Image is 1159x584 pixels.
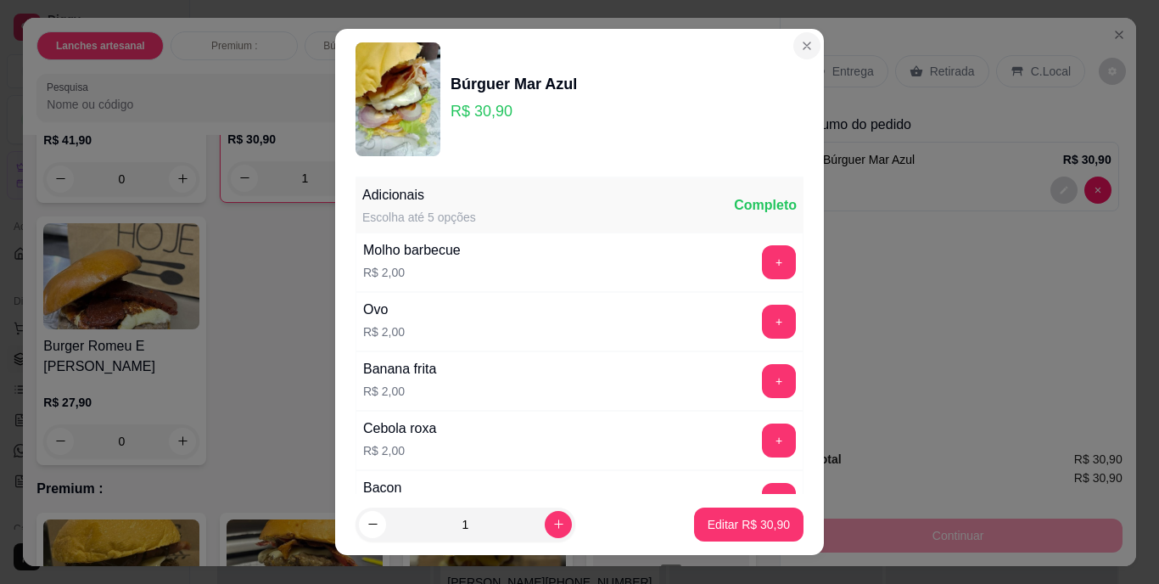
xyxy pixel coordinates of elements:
div: Ovo [363,300,405,320]
button: decrease-product-quantity [359,511,386,538]
div: Molho barbecue [363,240,461,261]
div: Cebola roxa [363,418,436,439]
p: R$ 2,00 [363,323,405,340]
button: Close [793,32,820,59]
button: add [762,424,796,458]
div: Búrguer Mar Azul [451,72,577,96]
button: increase-product-quantity [545,511,572,538]
button: add [762,364,796,398]
button: add [762,245,796,279]
p: R$ 2,00 [363,264,461,281]
p: Editar R$ 30,90 [708,516,790,533]
p: R$ 2,00 [363,383,436,400]
p: R$ 2,00 [363,442,436,459]
div: Escolha até 5 opções [362,209,476,226]
button: add [762,305,796,339]
button: Editar R$ 30,90 [694,508,803,542]
p: R$ 30,90 [451,99,577,123]
img: product-image [356,42,440,155]
div: Completo [734,195,797,216]
div: Banana frita [363,359,436,379]
div: Adicionais [362,185,476,205]
div: Bacon [363,478,405,498]
button: add [762,483,796,517]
